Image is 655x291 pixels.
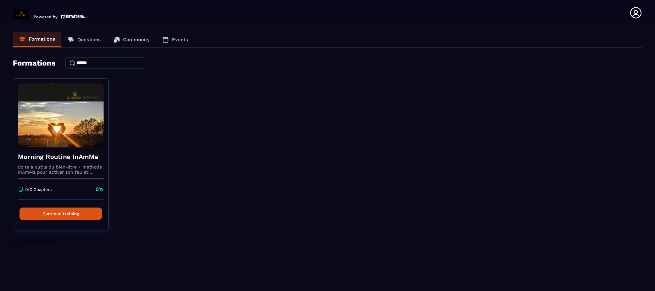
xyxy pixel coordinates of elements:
[13,238,55,244] span: No more results!
[13,59,56,67] h4: Formations
[107,32,156,47] a: Community
[61,32,107,47] a: Questions
[172,37,188,43] p: Events
[77,37,101,43] p: Questions
[29,36,55,42] p: Formations
[13,78,117,238] a: formation-backgroundMorning Routine InAmMaBoite à outils du bien-être + méthode InAmMa pour activ...
[13,32,61,47] a: Formations
[156,32,194,47] a: Events
[123,37,150,43] p: Community
[96,186,104,193] p: 0%
[18,83,104,147] img: formation-background
[18,152,104,161] h4: Morning Routine InAmMa
[19,208,102,220] button: Continue training
[18,164,104,175] p: Boite à outils du bien-être + méthode InAmMa pour activer son feu et écouter la voix de son coeur...
[61,14,88,19] img: logo
[25,187,52,192] p: 0/0 Chapters
[34,14,58,19] p: Powered by
[13,9,29,19] img: logo-branding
